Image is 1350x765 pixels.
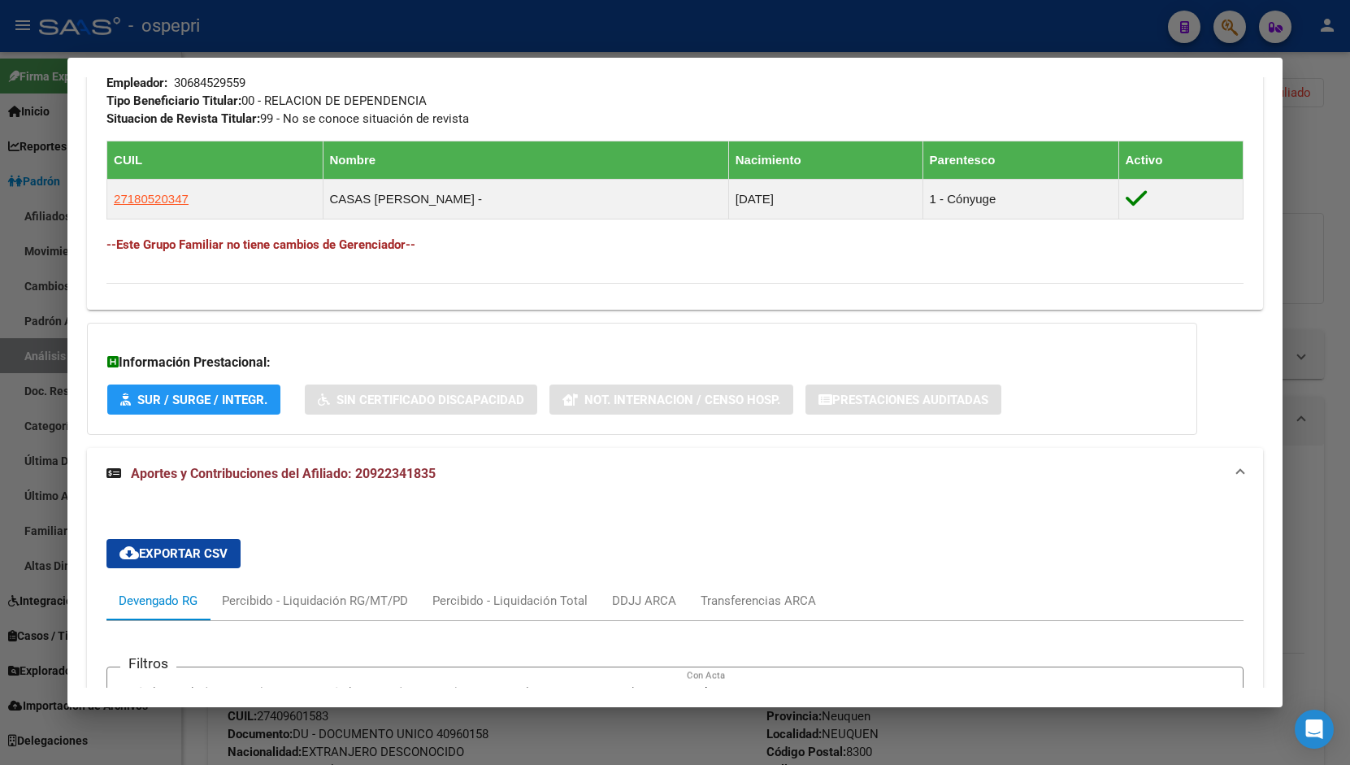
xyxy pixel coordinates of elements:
strong: Empleador: [106,76,167,90]
td: CASAS [PERSON_NAME] - [323,179,728,219]
th: Parentesco [922,141,1118,179]
th: CUIL [107,141,323,179]
button: Sin Certificado Discapacidad [305,385,537,415]
span: 99 - No se conoce situación de revista [106,111,469,126]
th: Nombre [323,141,728,179]
strong: Situacion de Revista Titular: [106,111,260,126]
td: [DATE] [728,179,922,219]
h3: Filtros [120,654,176,672]
mat-icon: cloud_download [119,543,139,563]
div: Percibido - Liquidación Total [432,592,588,610]
span: Aportes y Contribuciones del Afiliado: 20922341835 [131,466,436,481]
div: Transferencias ARCA [701,592,816,610]
span: SUR / SURGE / INTEGR. [137,393,267,407]
h3: Información Prestacional: [107,353,1177,372]
span: 00 - RELACION DE DEPENDENCIA [106,93,427,108]
span: Prestaciones Auditadas [832,393,988,407]
span: Todos [687,685,721,700]
div: Percibido - Liquidación RG/MT/PD [222,592,408,610]
button: Not. Internacion / Censo Hosp. [549,385,793,415]
mat-expansion-panel-header: Aportes y Contribuciones del Afiliado: 20922341835 [87,448,1263,500]
span: Not. Internacion / Censo Hosp. [584,393,780,407]
span: Seleccionar Gerenciador [512,685,660,700]
span: 27180520347 [114,192,189,206]
div: Open Intercom Messenger [1295,710,1334,749]
span: Exportar CSV [119,546,228,561]
th: Activo [1118,141,1243,179]
span: Sin Certificado Discapacidad [336,393,524,407]
h4: --Este Grupo Familiar no tiene cambios de Gerenciador-- [106,236,1244,254]
button: Exportar CSV [106,539,241,568]
div: DDJJ ARCA [612,592,676,610]
div: 30684529559 [174,74,245,92]
td: 1 - Cónyuge [922,179,1118,219]
button: SUR / SURGE / INTEGR. [107,385,280,415]
button: Prestaciones Auditadas [805,385,1001,415]
strong: Tipo Beneficiario Titular: [106,93,241,108]
th: Nacimiento [728,141,922,179]
div: Devengado RG [119,592,198,610]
